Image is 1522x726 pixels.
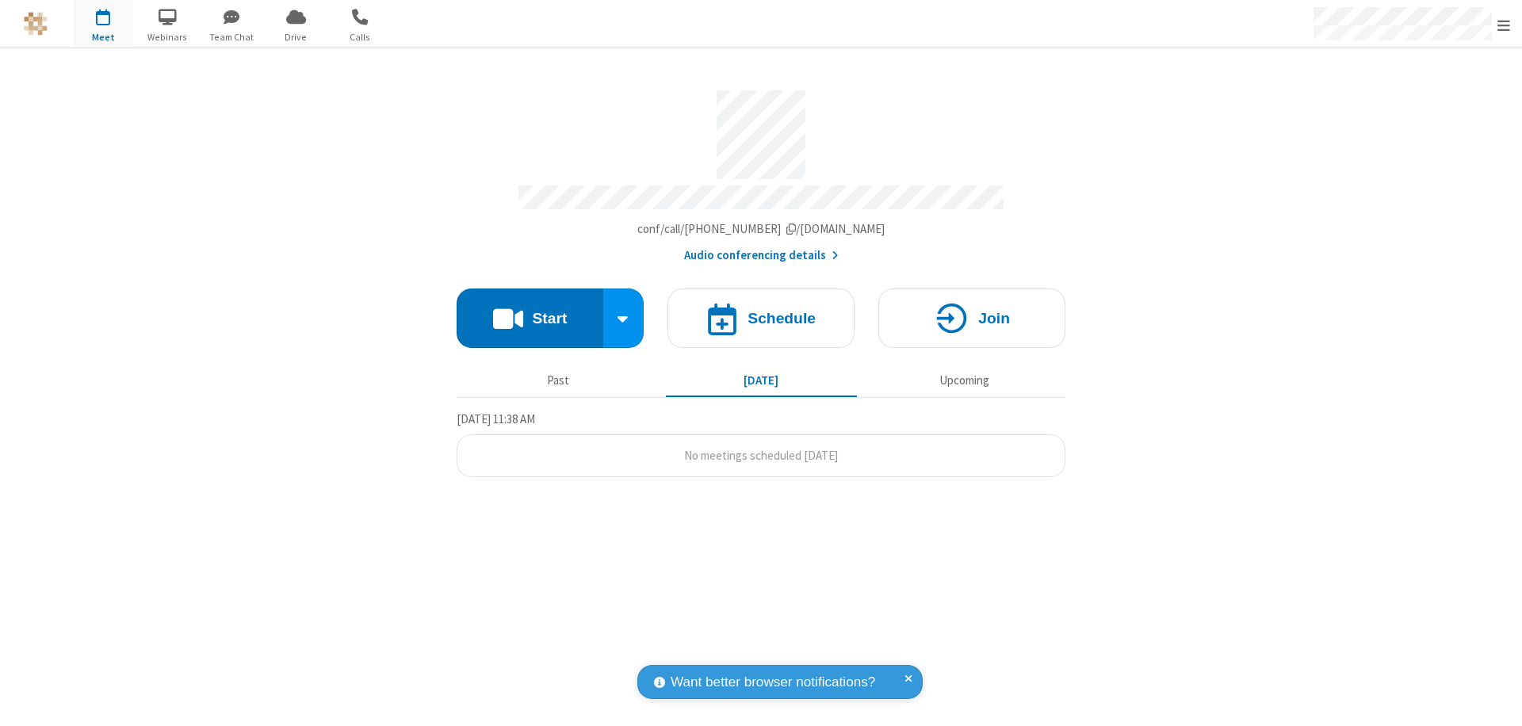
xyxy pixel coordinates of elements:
[1482,685,1510,715] iframe: Chat
[671,672,875,693] span: Want better browser notifications?
[603,288,644,348] div: Start conference options
[978,311,1010,326] h4: Join
[748,311,816,326] h4: Schedule
[684,448,838,463] span: No meetings scheduled [DATE]
[457,78,1065,265] section: Account details
[667,288,855,348] button: Schedule
[331,30,390,44] span: Calls
[684,246,839,265] button: Audio conferencing details
[74,30,133,44] span: Meet
[202,30,262,44] span: Team Chat
[878,288,1065,348] button: Join
[24,12,48,36] img: QA Selenium DO NOT DELETE OR CHANGE
[869,365,1060,395] button: Upcoming
[457,410,1065,478] section: Today's Meetings
[457,288,603,348] button: Start
[666,365,857,395] button: [DATE]
[266,30,326,44] span: Drive
[138,30,197,44] span: Webinars
[637,221,885,236] span: Copy my meeting room link
[457,411,535,426] span: [DATE] 11:38 AM
[532,311,567,326] h4: Start
[637,220,885,239] button: Copy my meeting room linkCopy my meeting room link
[463,365,654,395] button: Past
